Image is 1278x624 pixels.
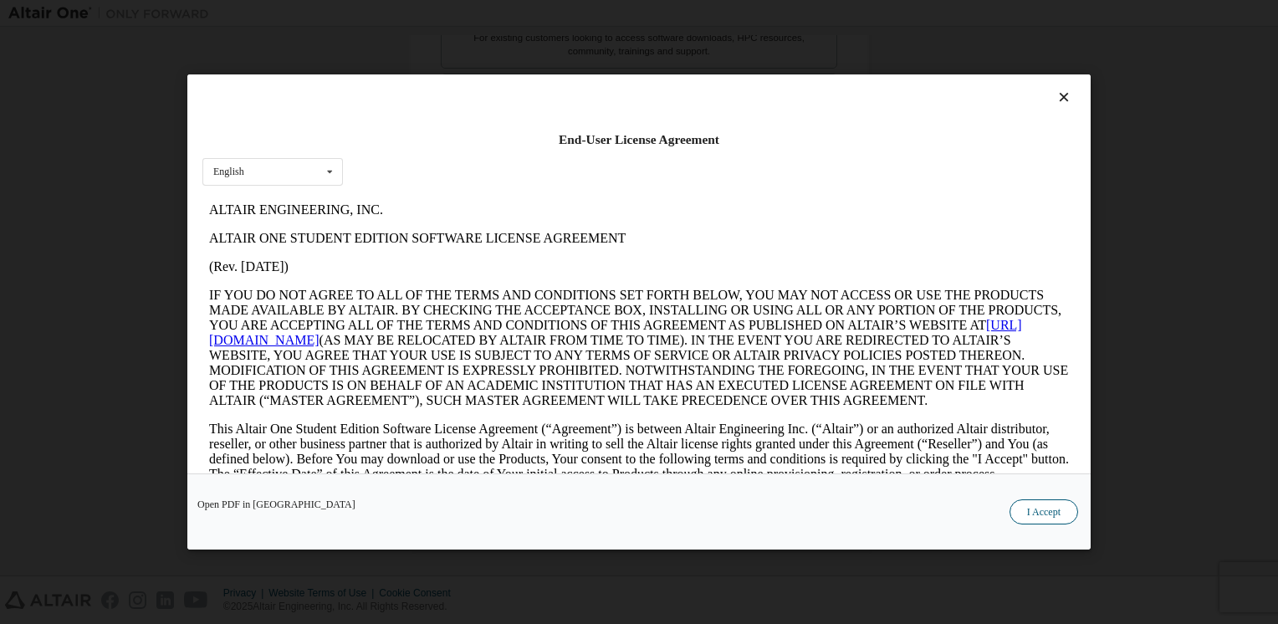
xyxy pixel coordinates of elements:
p: IF YOU DO NOT AGREE TO ALL OF THE TERMS AND CONDITIONS SET FORTH BELOW, YOU MAY NOT ACCESS OR USE... [7,92,866,212]
a: [URL][DOMAIN_NAME] [7,122,820,151]
button: I Accept [1010,499,1078,524]
div: End-User License Agreement [202,131,1076,148]
a: Open PDF in [GEOGRAPHIC_DATA] [197,499,355,509]
p: ALTAIR ONE STUDENT EDITION SOFTWARE LICENSE AGREEMENT [7,35,866,50]
p: This Altair One Student Edition Software License Agreement (“Agreement”) is between Altair Engine... [7,226,866,286]
div: English [213,166,244,176]
p: ALTAIR ENGINEERING, INC. [7,7,866,22]
p: (Rev. [DATE]) [7,64,866,79]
